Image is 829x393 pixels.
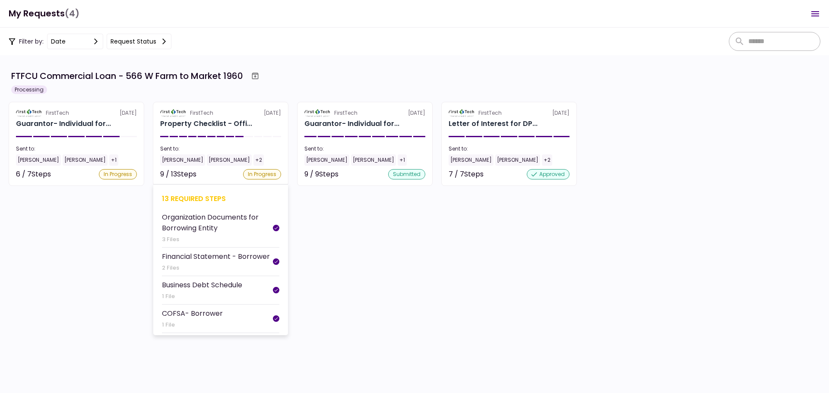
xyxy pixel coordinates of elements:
div: Financial Statement - Borrower [162,251,270,262]
img: Partner logo [449,109,475,117]
div: 1 File [162,321,223,329]
div: FTFCU Commercial Loan - 566 W Farm to Market 1960 [11,69,243,82]
img: Partner logo [16,109,42,117]
button: Request status [107,34,171,49]
img: Partner logo [304,109,331,117]
div: 9 / 13 Steps [160,169,196,179]
div: 1 File [162,292,242,301]
div: COFSA- Borrower [162,308,223,319]
div: FirstTech [478,109,502,117]
div: [DATE] [16,109,137,117]
div: [DATE] [449,109,570,117]
div: +1 [109,154,118,166]
h1: My Requests [9,5,79,22]
div: In Progress [99,169,137,179]
div: Sent to: [449,145,570,153]
div: date [51,37,66,46]
div: 2 Files [162,264,270,272]
div: Guarantor- Individual for DP REALTY INVESTMENT, LLC Johnny Yun [16,119,111,129]
div: Guarantor- Individual for DP REALTY INVESTMENT, LLC Paul Kirkley [304,119,399,129]
div: [DATE] [160,109,281,117]
div: 6 / 7 Steps [16,169,51,179]
div: +1 [398,154,407,166]
div: submitted [388,169,425,179]
div: [PERSON_NAME] [304,154,349,166]
div: Letter of Interest for DP REALTY INVESTMENT, LLC 566 W Farm to Market 1960 [449,119,538,129]
div: approved [527,169,570,179]
div: [PERSON_NAME] [351,154,396,166]
div: Sent to: [16,145,137,153]
div: 13 required steps [162,193,279,204]
div: Property Checklist - Office Retail for DP REALTY INVESTMENT, LLC 566 W Farm to Market 1960 [160,119,252,129]
div: [PERSON_NAME] [495,154,540,166]
div: Organization Documents for Borrowing Entity [162,212,273,233]
div: [PERSON_NAME] [160,154,205,166]
div: Filter by: [9,34,171,49]
div: 7 / 7 Steps [449,169,484,179]
div: [PERSON_NAME] [449,154,494,166]
div: In Progress [243,169,281,179]
button: date [47,34,103,49]
div: +2 [542,154,552,166]
div: 3 Files [162,235,273,244]
div: Business Debt Schedule [162,280,242,290]
img: Partner logo [160,109,187,117]
span: (4) [65,5,79,22]
div: 9 / 9 Steps [304,169,339,179]
div: [DATE] [304,109,425,117]
div: +2 [253,154,264,166]
div: FirstTech [46,109,69,117]
button: Archive workflow [247,68,263,84]
div: [PERSON_NAME] [207,154,252,166]
div: Processing [11,85,47,94]
div: FirstTech [190,109,213,117]
div: FirstTech [334,109,358,117]
div: [PERSON_NAME] [16,154,61,166]
div: Sent to: [160,145,281,153]
button: Open menu [805,3,826,24]
div: [PERSON_NAME] [63,154,108,166]
div: Sent to: [304,145,425,153]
